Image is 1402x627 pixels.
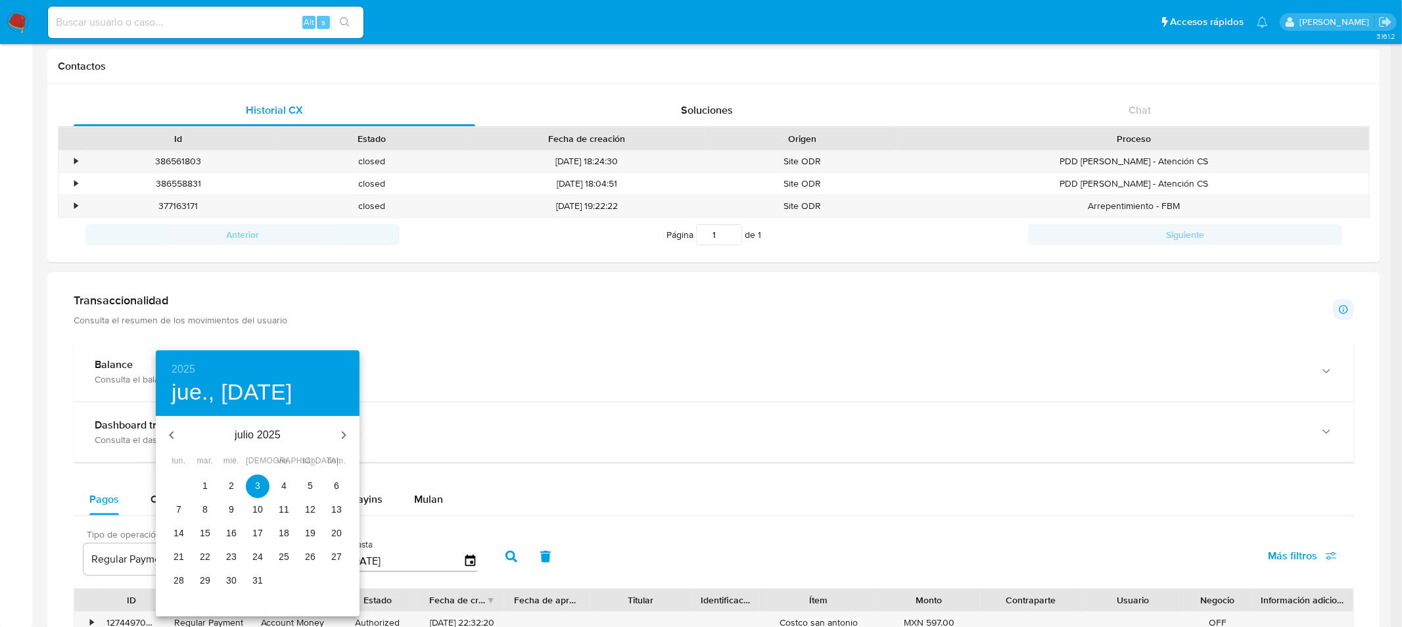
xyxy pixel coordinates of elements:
button: 22 [193,546,217,569]
button: 2 [220,475,243,498]
button: 16 [220,522,243,546]
button: 3 [246,475,269,498]
p: 2 [229,479,234,492]
button: 27 [325,546,348,569]
p: 16 [226,526,237,540]
button: 5 [298,475,322,498]
button: 21 [167,546,191,569]
p: 1 [202,479,208,492]
p: 20 [331,526,342,540]
p: 27 [331,550,342,563]
p: 8 [202,503,208,516]
button: 11 [272,498,296,522]
p: julio 2025 [187,427,328,443]
button: 1 [193,475,217,498]
p: 15 [200,526,210,540]
p: 4 [281,479,287,492]
p: 24 [252,550,263,563]
button: 17 [246,522,269,546]
p: 3 [255,479,260,492]
p: 17 [252,526,263,540]
button: 24 [246,546,269,569]
button: 7 [167,498,191,522]
button: 23 [220,546,243,569]
button: 4 [272,475,296,498]
p: 13 [331,503,342,516]
button: 9 [220,498,243,522]
button: 31 [246,569,269,593]
button: 14 [167,522,191,546]
p: 28 [174,574,184,587]
span: mié. [220,455,243,468]
p: 26 [305,550,315,563]
button: jue., [DATE] [172,379,292,406]
span: dom. [325,455,348,468]
button: 20 [325,522,348,546]
button: 10 [246,498,269,522]
p: 12 [305,503,315,516]
button: 30 [220,569,243,593]
p: 22 [200,550,210,563]
button: 25 [272,546,296,569]
span: vie. [272,455,296,468]
button: 2025 [172,360,195,379]
p: 19 [305,526,315,540]
button: 8 [193,498,217,522]
span: sáb. [298,455,322,468]
span: mar. [193,455,217,468]
p: 21 [174,550,184,563]
p: 14 [174,526,184,540]
p: 18 [279,526,289,540]
button: 29 [193,569,217,593]
p: 30 [226,574,237,587]
p: 25 [279,550,289,563]
p: 11 [279,503,289,516]
p: 29 [200,574,210,587]
p: 6 [334,479,339,492]
p: 31 [252,574,263,587]
span: lun. [167,455,191,468]
p: 10 [252,503,263,516]
button: 19 [298,522,322,546]
p: 23 [226,550,237,563]
p: 7 [176,503,181,516]
button: 26 [298,546,322,569]
span: [DEMOGRAPHIC_DATA]. [246,455,269,468]
button: 15 [193,522,217,546]
button: 12 [298,498,322,522]
button: 28 [167,569,191,593]
p: 5 [308,479,313,492]
p: 9 [229,503,234,516]
button: 6 [325,475,348,498]
button: 13 [325,498,348,522]
button: 18 [272,522,296,546]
